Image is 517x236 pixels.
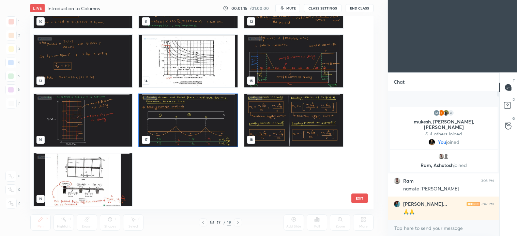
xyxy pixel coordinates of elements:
[394,178,400,184] img: 74b3a5d9b55243f88d7c6d0bde5bc40b.jpg
[403,201,447,207] h6: [PERSON_NAME]...
[139,35,238,87] img: 1756719429G332V5.pdf
[388,73,410,91] p: Chat
[5,57,20,68] div: 4
[394,131,493,137] p: & 4 others joined
[447,109,454,116] div: 4
[244,35,343,87] img: 1756719429G332V5.pdf
[346,4,374,12] button: End Class
[428,139,435,146] img: 8ba2db41279241c68bfad93131dcbbfe.jpg
[5,84,20,95] div: 6
[304,4,341,12] button: CLASS SETTINGS
[351,193,368,203] button: EXIT
[6,16,19,27] div: 1
[244,94,343,147] img: 1756719429G332V5.pdf
[5,171,20,182] div: C
[34,35,132,87] img: 1756719429G332V5.pdf
[30,16,362,209] div: grid
[481,179,494,183] div: 3:06 PM
[513,97,515,102] p: D
[394,201,400,207] img: 3
[438,139,446,145] span: You
[47,5,100,12] h4: Introduction to Columns
[446,139,459,145] span: joined
[139,94,238,147] img: 1756719429G332V5.pdf
[403,186,494,192] div: namste [PERSON_NAME]
[6,198,20,209] div: Z
[513,78,515,83] p: T
[30,4,45,12] div: LIVE
[34,153,132,206] img: 1756719429G332V5.pdf
[433,109,440,116] img: 1337a9b32249438e94f3f645b3b04282.jpg
[438,109,445,116] img: c4ca1666ed6e4573acab5074dfb9dccf.11615851_3
[394,119,493,130] p: mukesh, [PERSON_NAME], [PERSON_NAME]
[388,105,499,220] div: grid
[6,30,20,41] div: 2
[5,184,20,195] div: X
[6,98,20,109] div: 7
[482,202,494,206] div: 3:07 PM
[215,220,222,224] div: 17
[443,153,450,160] img: default.png
[6,44,20,54] div: 3
[438,153,445,160] img: 74b3a5d9b55243f88d7c6d0bde5bc40b.jpg
[286,6,296,11] span: mute
[34,94,132,147] img: 1756719429G332V5.pdf
[394,163,493,168] p: Ram, Ashutosh
[443,109,450,116] img: b2b929bb3ee94a3c9d113740ffa956c2.jpg
[454,162,467,168] span: joined
[512,116,515,121] p: G
[275,4,300,12] button: mute
[5,71,20,82] div: 5
[403,178,414,184] h6: Ram
[403,209,494,216] div: 🙏🙏
[467,202,480,206] img: iconic-light.a09c19a4.png
[227,219,231,225] div: 19
[224,220,226,224] div: /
